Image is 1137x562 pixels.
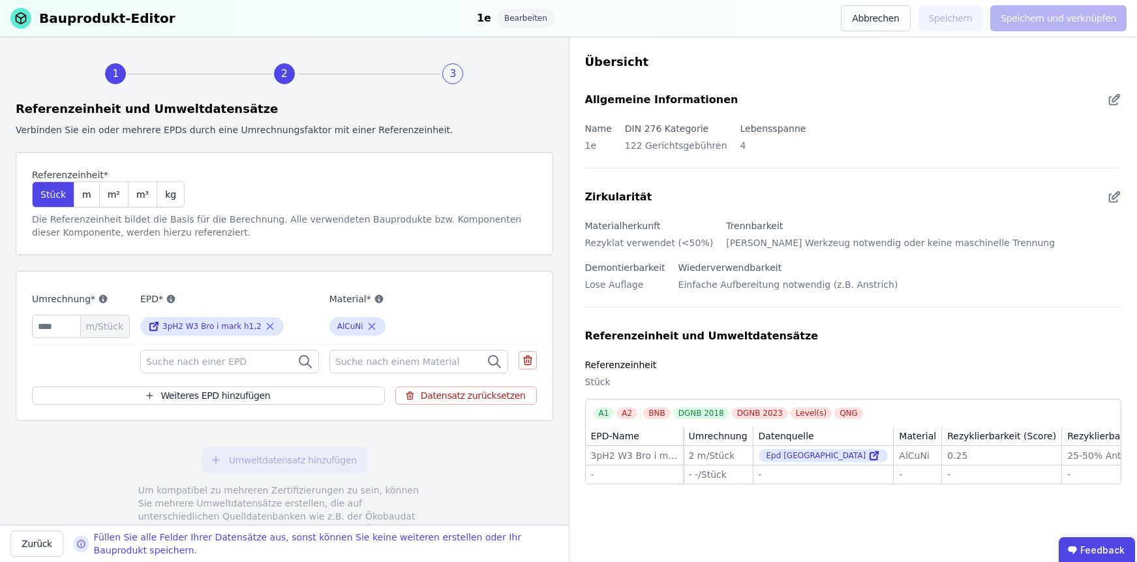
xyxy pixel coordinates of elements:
div: DGNB 2018 [673,407,729,419]
div: BNB [643,407,670,419]
span: kg [165,188,176,201]
div: QNG [834,407,863,419]
label: Referenzeinheit* [32,168,185,181]
div: - -/Stück [689,468,748,481]
span: m³ [136,188,149,201]
span: m/Stück [80,315,129,337]
div: 122 Gerichtsgebühren [625,136,727,163]
div: Um kompatibel zu mehreren Zertifizierungen zu sein, können Sie mehrere Umweltdatensätze erstellen... [138,484,431,562]
span: m² [108,188,120,201]
button: Zurück [10,531,63,557]
label: Name [585,123,612,134]
div: Umrechnung [689,429,748,443]
div: 4 [740,136,806,163]
div: 2 m/Stück [689,449,748,462]
span: Suche nach einem Material [335,355,462,368]
div: Bearbeiten [496,9,555,27]
div: [PERSON_NAME] Werkzeug notwendig oder keine maschinelle Trennung [726,234,1055,260]
div: Lose Auflage [585,275,665,302]
div: - [591,468,678,481]
div: - [899,468,936,481]
button: Speichern und verknüpfen [990,5,1127,31]
div: A1 [594,407,614,419]
div: Bauprodukt-Editor [39,9,175,27]
label: Referenzeinheit [585,360,657,370]
div: Referenzeinheit und Umweltdatensätze [585,328,819,344]
label: Material* [329,291,508,307]
div: 1e [585,136,612,163]
div: Übersicht [585,53,1122,71]
div: Füllen Sie alle Felder Ihrer Datensätze aus, sonst können Sie keine weiteren erstellen oder Ihr B... [94,531,558,557]
div: DGNB 2023 [732,407,788,419]
label: Umrechnung* [32,291,130,307]
label: Trennbarkeit [726,221,783,231]
button: Umweltdatensatz hinzufügen [202,447,367,473]
label: Materialherkunft [585,221,661,231]
label: DIN 276 Kategorie [625,123,708,134]
button: Abbrechen [841,5,910,31]
div: Epd [GEOGRAPHIC_DATA] [759,449,888,462]
div: 1 [105,63,126,84]
button: Speichern [918,5,983,31]
button: Datensatz zurücksetzen [395,386,537,405]
div: EPD-Name [591,429,639,443]
label: Lebensspanne [740,123,806,134]
button: Weiteres EPD hinzufügen [32,386,385,405]
div: - [947,468,1056,481]
div: Stück [585,373,1122,399]
label: Demontierbarkeit [585,262,665,273]
div: Level(s) [791,407,832,419]
span: m [82,188,91,201]
div: 3pH2 W3 Bro i mark h1,2 [162,321,262,332]
div: Referenzeinheit und Umweltdatensätze [16,100,553,118]
div: - [759,468,888,481]
div: Rezyklat verwendet (<50%) [585,234,714,260]
label: Wiederverwendbarkeit [678,262,782,273]
div: A2 [616,407,637,419]
div: 0.25 [947,449,1056,462]
div: Die Referenzeinheit bildet die Basis für die Berechnung. Alle verwendeten Bauprodukte bzw. Kompon... [32,213,537,239]
div: 3 [442,63,463,84]
div: 3pH2 W3 Bro i mark h1,2 [591,449,678,462]
div: Material [899,429,936,443]
div: Zirkularität [585,189,652,205]
div: 2 [274,63,295,84]
div: Rezyklierbarkeit (Score) [947,429,1056,443]
div: Verbinden Sie ein oder mehrere EPDs durch eine Umrechnungsfaktor mit einer Referenzeinheit. [16,123,553,136]
div: Datenquelle [759,429,814,443]
span: Stück [40,188,66,201]
div: Einfache Aufbereitung notwendig (z.B. Anstrich) [678,275,898,302]
div: 1e [477,9,491,27]
span: Suche nach einer EPD [146,355,249,368]
div: Allgemeine Informationen [585,92,738,108]
div: AlCuNi [337,321,363,332]
div: AlCuNi [899,449,936,462]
